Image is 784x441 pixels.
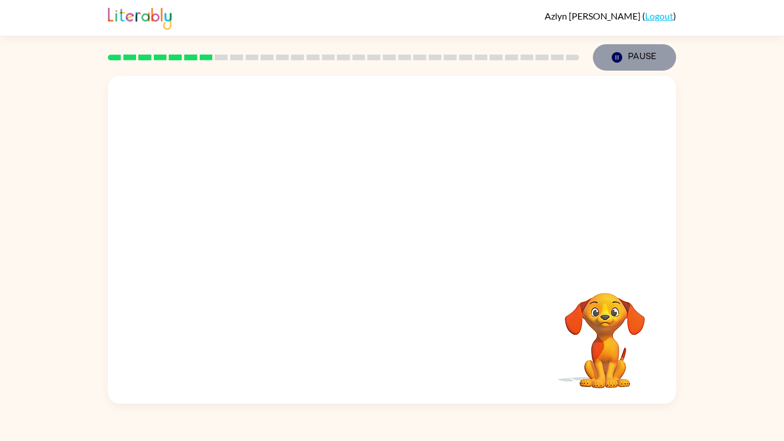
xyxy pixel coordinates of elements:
[645,10,673,21] a: Logout
[545,10,676,21] div: ( )
[593,44,676,71] button: Pause
[548,275,662,390] video: Your browser must support playing .mp4 files to use Literably. Please try using another browser.
[545,10,642,21] span: Azlyn [PERSON_NAME]
[108,5,172,30] img: Literably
